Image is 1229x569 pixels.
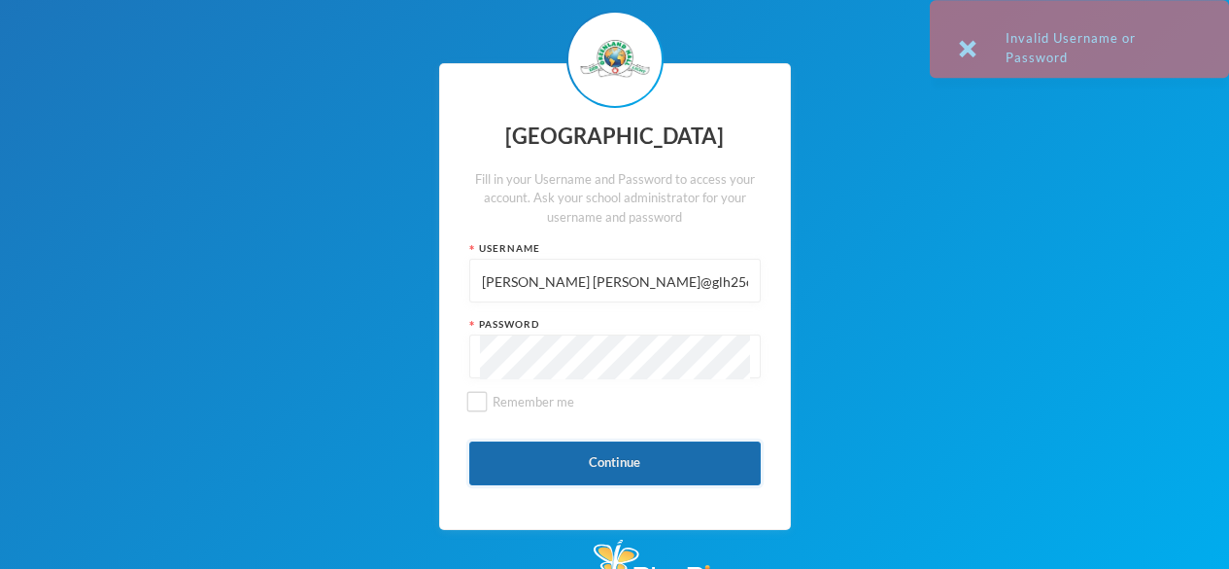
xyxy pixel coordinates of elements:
div: [GEOGRAPHIC_DATA] [469,118,761,156]
div: Username [469,241,761,256]
button: Continue [469,442,761,485]
div: Password [469,317,761,332]
div: Fill in your Username and Password to access your account. Ask your school administrator for your... [469,170,761,228]
span: Remember me [485,394,582,409]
